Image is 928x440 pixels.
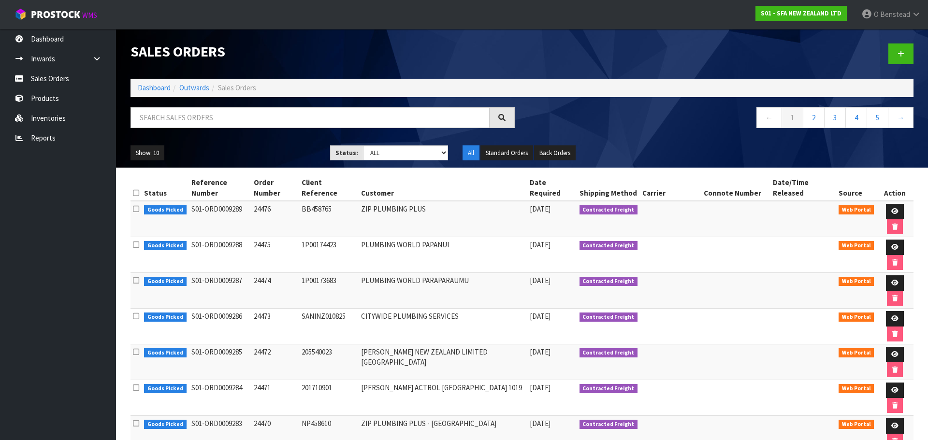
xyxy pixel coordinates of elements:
[189,344,252,380] td: S01-ORD0009285
[530,204,551,213] span: [DATE]
[299,201,359,237] td: BB458765
[359,273,527,309] td: PLUMBING WORLD PARAPARAUMU
[299,309,359,344] td: SANINZ010825
[839,241,874,251] span: Web Portal
[839,277,874,286] span: Web Portal
[880,10,910,19] span: Benstead
[189,201,252,237] td: S01-ORD0009289
[189,309,252,344] td: S01-ORD0009286
[251,201,299,237] td: 24476
[640,175,701,201] th: Carrier
[144,205,187,215] span: Goods Picked
[251,175,299,201] th: Order Number
[359,344,527,380] td: [PERSON_NAME] NEW ZEALAND LIMITED [GEOGRAPHIC_DATA]
[530,276,551,285] span: [DATE]
[179,83,209,92] a: Outwards
[82,11,97,20] small: WMS
[580,205,638,215] span: Contracted Freight
[299,380,359,416] td: 201710901
[876,175,913,201] th: Action
[144,277,187,286] span: Goods Picked
[359,237,527,273] td: PLUMBING WORLD PAPANUI
[839,312,874,322] span: Web Portal
[189,237,252,273] td: S01-ORD0009288
[867,107,888,128] a: 5
[130,145,164,161] button: Show: 10
[756,107,782,128] a: ←
[335,149,358,157] strong: Status:
[142,175,189,201] th: Status
[530,240,551,249] span: [DATE]
[218,83,256,92] span: Sales Orders
[299,344,359,380] td: 205540023
[580,348,638,358] span: Contracted Freight
[527,175,577,201] th: Date Required
[530,312,551,321] span: [DATE]
[530,383,551,392] span: [DATE]
[836,175,877,201] th: Source
[782,107,803,128] a: 1
[299,273,359,309] td: 1P00173683
[251,237,299,273] td: 24475
[144,312,187,322] span: Goods Picked
[130,43,515,59] h1: Sales Orders
[299,175,359,201] th: Client Reference
[144,241,187,251] span: Goods Picked
[130,107,490,128] input: Search sales orders
[701,175,771,201] th: Connote Number
[580,420,638,429] span: Contracted Freight
[845,107,867,128] a: 4
[14,8,27,20] img: cube-alt.png
[824,107,846,128] a: 3
[463,145,479,161] button: All
[359,175,527,201] th: Customer
[359,201,527,237] td: ZIP PLUMBING PLUS
[530,347,551,356] span: [DATE]
[189,273,252,309] td: S01-ORD0009287
[31,8,80,21] span: ProStock
[580,277,638,286] span: Contracted Freight
[138,83,171,92] a: Dashboard
[770,175,836,201] th: Date/Time Released
[189,380,252,416] td: S01-ORD0009284
[530,419,551,428] span: [DATE]
[529,107,913,131] nav: Page navigation
[803,107,825,128] a: 2
[839,420,874,429] span: Web Portal
[144,348,187,358] span: Goods Picked
[839,384,874,394] span: Web Portal
[761,9,841,17] strong: S01 - SFA NEW ZEALAND LTD
[299,237,359,273] td: 1P00174423
[480,145,533,161] button: Standard Orders
[251,309,299,344] td: 24473
[251,380,299,416] td: 24471
[874,10,879,19] span: O
[534,145,576,161] button: Back Orders
[251,344,299,380] td: 24472
[359,309,527,344] td: CITYWIDE PLUMBING SERVICES
[888,107,913,128] a: →
[144,384,187,394] span: Goods Picked
[359,380,527,416] td: [PERSON_NAME] ACTROL [GEOGRAPHIC_DATA] 1019
[580,241,638,251] span: Contracted Freight
[839,348,874,358] span: Web Portal
[839,205,874,215] span: Web Portal
[580,384,638,394] span: Contracted Freight
[144,420,187,429] span: Goods Picked
[580,312,638,322] span: Contracted Freight
[577,175,640,201] th: Shipping Method
[251,273,299,309] td: 24474
[189,175,252,201] th: Reference Number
